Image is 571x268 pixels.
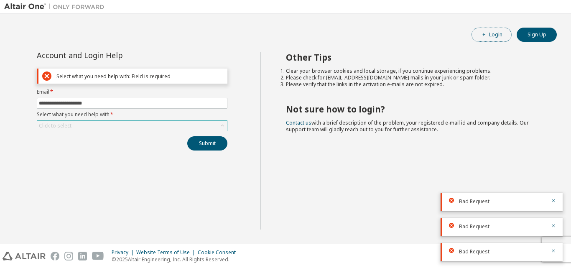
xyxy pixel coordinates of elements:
div: Cookie Consent [198,249,241,256]
div: Privacy [112,249,136,256]
label: Email [37,89,227,95]
div: Select what you need help with: Field is required [56,73,224,79]
div: Click to select [39,123,71,129]
li: Please verify that the links in the activation e-mails are not expired. [286,81,542,88]
label: Select what you need help with [37,111,227,118]
li: Clear your browser cookies and local storage, if you continue experiencing problems. [286,68,542,74]
li: Please check for [EMAIL_ADDRESS][DOMAIN_NAME] mails in your junk or spam folder. [286,74,542,81]
span: Bad Request [459,223,489,230]
button: Login [472,28,512,42]
span: Bad Request [459,248,489,255]
img: instagram.svg [64,252,73,260]
div: Click to select [37,121,227,131]
button: Sign Up [517,28,557,42]
h2: Not sure how to login? [286,104,542,115]
button: Submit [187,136,227,151]
img: youtube.svg [92,252,104,260]
a: Contact us [286,119,311,126]
img: facebook.svg [51,252,59,260]
span: with a brief description of the problem, your registered e-mail id and company details. Our suppo... [286,119,529,133]
div: Website Terms of Use [136,249,198,256]
div: Account and Login Help [37,52,189,59]
h2: Other Tips [286,52,542,63]
span: Bad Request [459,198,489,205]
p: © 2025 Altair Engineering, Inc. All Rights Reserved. [112,256,241,263]
img: linkedin.svg [78,252,87,260]
img: Altair One [4,3,109,11]
img: altair_logo.svg [3,252,46,260]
